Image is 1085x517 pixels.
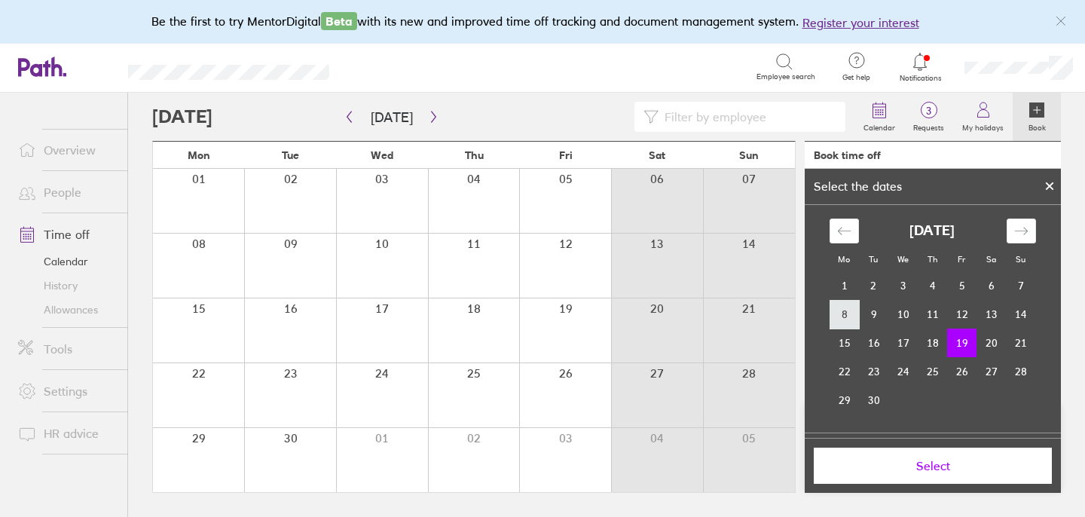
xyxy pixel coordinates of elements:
div: Book time off [814,149,881,161]
label: Calendar [854,119,904,133]
div: Search [370,60,408,73]
td: Thursday, June 11, 2026 [918,300,947,329]
td: Sunday, June 21, 2026 [1006,329,1035,357]
a: Allowances [6,298,127,322]
td: Tuesday, June 30, 2026 [859,386,888,415]
div: Be the first to try MentorDigital with its new and improved time off tracking and document manage... [151,12,934,32]
button: Select [814,448,1052,484]
span: Mon [188,149,210,161]
a: HR advice [6,418,127,448]
small: Th [928,254,937,265]
td: Thursday, June 25, 2026 [918,357,947,386]
td: Monday, June 8, 2026 [830,300,859,329]
small: We [897,254,909,265]
div: Calendar [813,205,1053,433]
td: Wednesday, June 3, 2026 [888,271,918,300]
td: Tuesday, June 23, 2026 [859,357,888,386]
a: Tools [6,334,127,364]
a: Overview [6,135,127,165]
td: Monday, June 22, 2026 [830,357,859,386]
span: Fri [559,149,573,161]
td: Friday, June 5, 2026 [947,271,976,300]
small: Mo [838,254,850,265]
div: Select the dates [805,179,911,193]
td: Saturday, June 6, 2026 [976,271,1006,300]
td: Sunday, June 7, 2026 [1006,271,1035,300]
td: Selected. Friday, June 19, 2026 [947,329,976,357]
a: My holidays [953,93,1013,141]
span: Notifications [896,74,945,83]
td: Friday, June 12, 2026 [947,300,976,329]
span: 3 [904,105,953,117]
a: Calendar [6,249,127,274]
td: Thursday, June 4, 2026 [918,271,947,300]
td: Wednesday, June 10, 2026 [888,300,918,329]
label: Requests [904,119,953,133]
span: Get help [832,73,881,82]
td: Monday, June 1, 2026 [830,271,859,300]
label: My holidays [953,119,1013,133]
td: Saturday, June 20, 2026 [976,329,1006,357]
span: Select [824,459,1041,473]
span: Wed [371,149,393,161]
span: Thu [465,149,484,161]
small: Sa [986,254,996,265]
small: Su [1016,254,1025,265]
td: Monday, June 29, 2026 [830,386,859,415]
td: Tuesday, June 2, 2026 [859,271,888,300]
a: Notifications [896,51,945,83]
td: Thursday, June 18, 2026 [918,329,947,357]
span: Tue [282,149,299,161]
small: Tu [869,254,878,265]
span: Sat [649,149,665,161]
span: Sun [739,149,759,161]
button: [DATE] [359,105,425,130]
input: Filter by employee [659,102,836,131]
div: Move backward to switch to the previous month. [830,219,859,243]
small: Fr [958,254,965,265]
td: Friday, June 26, 2026 [947,357,976,386]
label: Book [1019,119,1055,133]
button: Register your interest [802,14,919,32]
td: Wednesday, June 24, 2026 [888,357,918,386]
div: Move forward to switch to the next month. [1007,219,1036,243]
a: Settings [6,376,127,406]
td: Saturday, June 13, 2026 [976,300,1006,329]
a: Calendar [854,93,904,141]
td: Tuesday, June 9, 2026 [859,300,888,329]
td: Saturday, June 27, 2026 [976,357,1006,386]
td: Sunday, June 28, 2026 [1006,357,1035,386]
a: People [6,177,127,207]
span: Employee search [756,72,815,81]
a: Time off [6,219,127,249]
td: Wednesday, June 17, 2026 [888,329,918,357]
a: Book [1013,93,1061,141]
span: Beta [321,12,357,30]
strong: [DATE] [909,223,955,239]
td: Tuesday, June 16, 2026 [859,329,888,357]
a: 3Requests [904,93,953,141]
td: Sunday, June 14, 2026 [1006,300,1035,329]
td: Monday, June 15, 2026 [830,329,859,357]
a: History [6,274,127,298]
